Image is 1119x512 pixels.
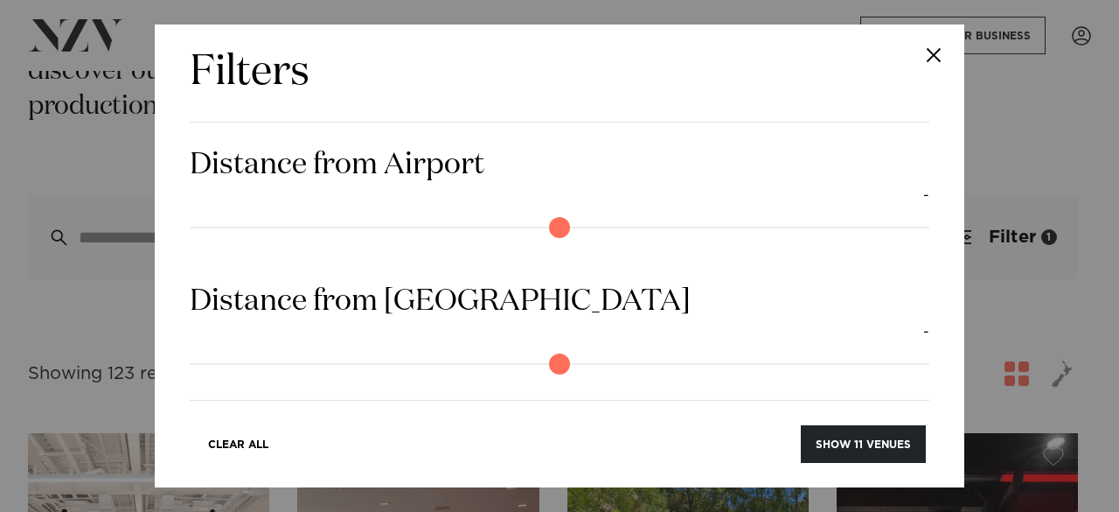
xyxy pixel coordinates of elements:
[190,282,929,321] h3: Distance from [GEOGRAPHIC_DATA]
[923,185,929,207] output: -
[193,425,283,463] button: Clear All
[923,321,929,343] output: -
[903,25,964,86] button: Close
[801,425,926,463] button: Show 11 venues
[190,46,309,101] h2: Filters
[190,145,929,185] h3: Distance from Airport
